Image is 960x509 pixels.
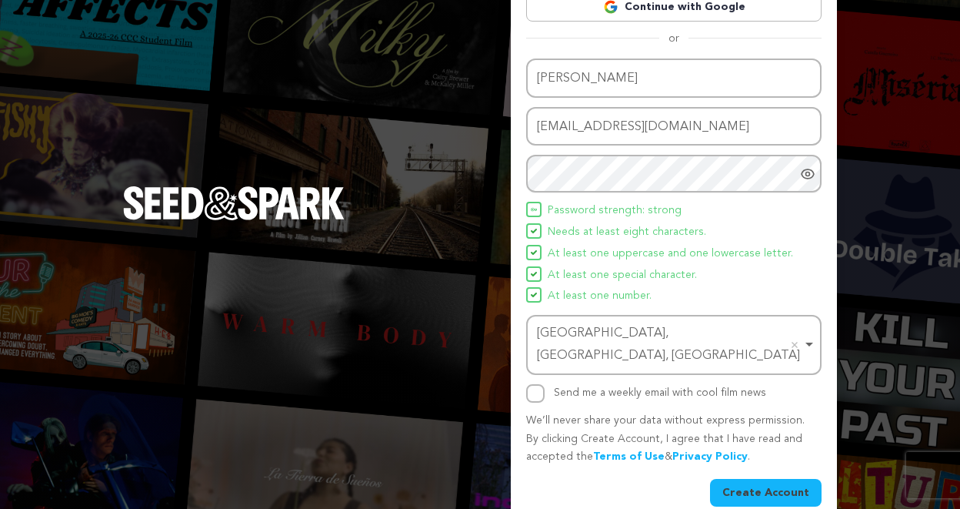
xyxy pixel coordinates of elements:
[787,337,802,353] button: Remove item: 'ChIJ60u11Ni3xokRwVg-jNgU9Yk'
[548,266,697,285] span: At least one special character.
[123,186,345,220] img: Seed&Spark Logo
[548,202,682,220] span: Password strength: strong
[531,271,537,277] img: Seed&Spark Icon
[526,59,822,98] input: Name
[526,107,822,146] input: Email address
[659,31,688,46] span: or
[537,323,802,367] div: [GEOGRAPHIC_DATA], [GEOGRAPHIC_DATA], [GEOGRAPHIC_DATA]
[710,479,822,507] button: Create Account
[593,451,665,462] a: Terms of Use
[531,228,537,234] img: Seed&Spark Icon
[800,166,815,182] a: Show password as plain text. Warning: this will display your password on the screen.
[548,287,652,306] span: At least one number.
[531,249,537,256] img: Seed&Spark Icon
[672,451,748,462] a: Privacy Policy
[554,387,766,398] label: Send me a weekly email with cool film news
[531,292,537,298] img: Seed&Spark Icon
[548,223,706,242] span: Needs at least eight characters.
[123,186,345,251] a: Seed&Spark Homepage
[548,245,793,263] span: At least one uppercase and one lowercase letter.
[526,412,822,467] p: We’ll never share your data without express permission. By clicking Create Account, I agree that ...
[531,206,537,213] img: Seed&Spark Icon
